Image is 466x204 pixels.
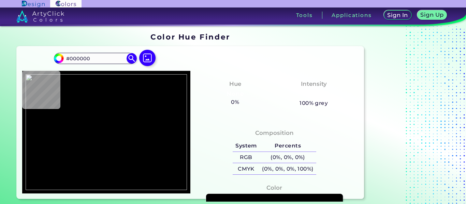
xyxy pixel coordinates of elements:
h3: None [302,90,325,98]
input: type color.. [64,54,127,63]
h1: Color Hue Finder [150,32,230,42]
h5: (0%, 0%, 0%, 100%) [260,163,316,174]
h4: Composition [255,128,294,138]
h5: Sign Up [420,12,443,17]
img: a0a99af7-6d02-47ff-b832-a592022b8796 [26,74,187,190]
h5: Sign In [387,12,408,18]
h3: Tools [296,13,313,18]
h5: Percents [260,140,316,152]
h5: 100% grey [300,99,328,108]
h4: Hue [229,79,241,89]
h4: Intensity [301,79,327,89]
iframe: Advertisement [367,30,452,202]
h3: None [224,90,247,98]
h5: RGB [233,152,259,163]
h5: (0%, 0%, 0%) [260,152,316,163]
img: icon search [127,53,137,63]
h5: CMYK [233,163,259,174]
img: icon picture [139,50,156,66]
img: ArtyClick Design logo [22,1,45,7]
h4: Color [266,183,282,193]
a: Sign Up [417,10,447,20]
h3: Applications [332,13,372,18]
img: logo_artyclick_colors_white.svg [16,10,64,22]
a: Sign In [384,10,412,20]
h5: System [233,140,259,152]
h5: 0% [229,98,242,107]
